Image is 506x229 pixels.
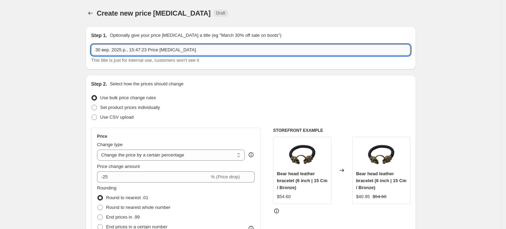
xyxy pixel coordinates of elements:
[97,9,211,17] span: Create new price [MEDICAL_DATA]
[100,114,134,120] span: Use CSV upload
[91,58,199,63] span: This title is just for internal use, customers won't see it
[86,8,95,18] button: Price change jobs
[356,194,370,199] span: $40.95
[91,32,107,39] h2: Step 1.
[91,80,107,87] h2: Step 2.
[100,95,156,100] span: Use bulk price change rules
[356,171,407,190] span: Bear head leather bracelet (6 inch | 15 Cm / Bronze)
[110,80,184,87] p: Select how the prices should change
[100,105,160,110] span: Set product prices individually
[367,141,395,168] img: 4_287ff0bb-7176-46f8-9602-e2624d28d657_80x.jpg
[106,205,170,210] span: Round to nearest whole number
[248,151,255,158] div: help
[372,194,386,199] span: $54.60
[97,185,117,190] span: Rounding
[91,44,410,56] input: 30% off holiday sale
[97,164,140,169] span: Price change amount
[106,214,140,220] span: End prices in .99
[216,10,225,16] span: Draft
[211,174,240,179] span: % (Price drop)
[288,141,316,168] img: 4_287ff0bb-7176-46f8-9602-e2624d28d657_80x.jpg
[273,128,410,133] h6: STOREFRONT EXAMPLE
[97,134,107,139] h3: Price
[110,32,281,39] p: Optionally give your price [MEDICAL_DATA] a title (eg "March 30% off sale on boots")
[97,171,209,183] input: -15
[277,171,327,190] span: Bear head leather bracelet (6 inch | 15 Cm / Bronze)
[277,194,291,199] span: $54.60
[97,142,123,147] span: Change type
[106,195,148,200] span: Round to nearest .01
